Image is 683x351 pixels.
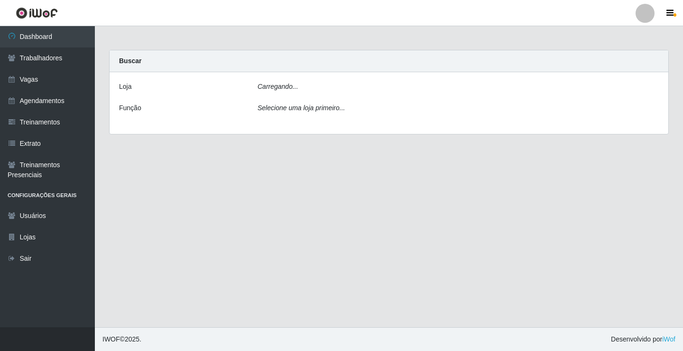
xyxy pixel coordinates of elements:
[611,334,675,344] span: Desenvolvido por
[662,335,675,343] a: iWof
[119,103,141,113] label: Função
[258,83,298,90] i: Carregando...
[102,335,120,343] span: IWOF
[258,104,345,112] i: Selecione uma loja primeiro...
[119,57,141,65] strong: Buscar
[119,82,131,92] label: Loja
[102,334,141,344] span: © 2025 .
[16,7,58,19] img: CoreUI Logo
